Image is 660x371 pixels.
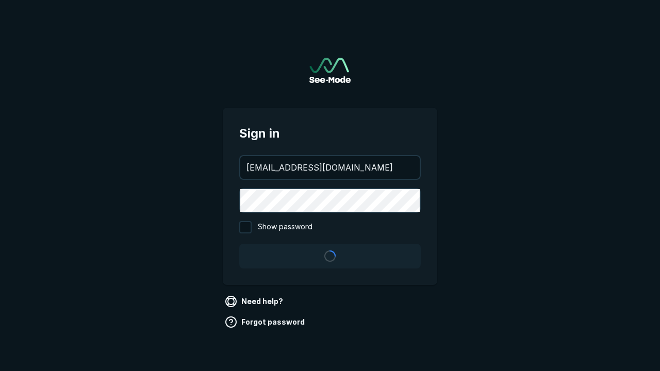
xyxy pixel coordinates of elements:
a: Forgot password [223,314,309,330]
span: Sign in [239,124,421,143]
a: Go to sign in [309,58,351,83]
input: your@email.com [240,156,420,179]
span: Show password [258,221,312,233]
a: Need help? [223,293,287,310]
img: See-Mode Logo [309,58,351,83]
